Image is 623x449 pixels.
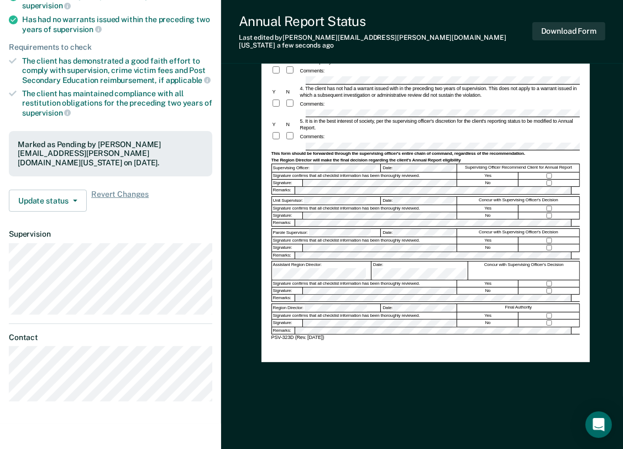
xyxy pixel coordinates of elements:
[271,121,285,128] div: Y
[458,244,519,251] div: No
[458,180,519,186] div: No
[458,280,519,287] div: Yes
[458,237,519,244] div: Yes
[458,173,519,179] div: Yes
[277,41,334,49] span: a few seconds ago
[458,320,519,326] div: No
[9,43,212,52] div: Requirements to check
[271,88,285,95] div: Y
[272,280,458,287] div: Signature confirms that all checklist information has been thoroughly reviewed.
[22,89,212,117] div: The client has maintained compliance with all restitution obligations for the preceding two years of
[22,56,212,85] div: The client has demonstrated a good faith effort to comply with supervision, crime victim fees and...
[458,197,579,205] div: Concur with Supervising Officer's Decision
[22,15,212,34] div: Has had no warrants issued within the preceding two years of
[9,190,87,212] button: Update status
[272,187,295,194] div: Remarks:
[272,173,458,179] div: Signature confirms that all checklist information has been thoroughly reviewed.
[458,164,579,172] div: Supervising Officer Recommend Client for Annual Report
[272,229,381,237] div: Parole Supervisor:
[239,34,532,50] div: Last edited by [PERSON_NAME][EMAIL_ADDRESS][PERSON_NAME][DOMAIN_NAME][US_STATE]
[299,67,326,74] div: Comments:
[299,133,326,140] div: Comments:
[458,229,579,237] div: Concur with Supervising Officer's Decision
[381,164,457,172] div: Date:
[9,229,212,239] dt: Supervision
[381,197,457,205] div: Date:
[458,212,519,219] div: No
[272,320,303,326] div: Signature:
[299,85,580,98] div: 4. The client has not had a warrant issued with in the preceding two years of supervision. This d...
[272,212,303,219] div: Signature:
[272,205,458,212] div: Signature confirms that all checklist information has been thoroughly reviewed.
[166,76,211,85] span: applicable
[9,333,212,342] dt: Contact
[53,25,102,34] span: supervision
[272,197,381,205] div: Unit Supervisor:
[532,22,605,40] button: Download Form
[272,244,303,251] div: Signature:
[272,220,295,226] div: Remarks:
[22,108,71,117] span: supervision
[272,252,295,259] div: Remarks:
[271,335,580,341] div: PSV-323D (Rev. [DATE])
[272,237,458,244] div: Signature confirms that all checklist information has been thoroughly reviewed.
[285,121,299,128] div: N
[469,262,580,280] div: Concur with Supervising Officer's Decision
[372,262,468,280] div: Date:
[585,411,612,438] div: Open Intercom Messenger
[299,118,580,131] div: 5. It is in the best interest of society, per the supervising officer's discretion for the client...
[458,288,519,294] div: No
[272,312,458,319] div: Signature confirms that all checklist information has been thoroughly reviewed.
[381,304,457,312] div: Date:
[272,180,303,186] div: Signature:
[272,327,295,334] div: Remarks:
[381,229,457,237] div: Date:
[272,295,295,301] div: Remarks:
[458,205,519,212] div: Yes
[285,88,299,95] div: N
[299,101,326,107] div: Comments:
[458,312,519,319] div: Yes
[272,288,303,294] div: Signature:
[271,151,580,156] div: This form should be forwarded through the supervising officer's entire chain of command, regardle...
[18,140,203,168] div: Marked as Pending by [PERSON_NAME][EMAIL_ADDRESS][PERSON_NAME][DOMAIN_NAME][US_STATE] on [DATE].
[458,304,579,312] div: Final Authority
[272,304,381,312] div: Region Director:
[272,164,381,172] div: Supervising Officer:
[272,262,371,280] div: Assistant Region Director:
[239,13,532,29] div: Annual Report Status
[271,158,580,163] div: The Region Director will make the final decision regarding the client's Annual Report eligibility
[91,190,149,212] span: Revert Changes
[22,1,71,10] span: supervision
